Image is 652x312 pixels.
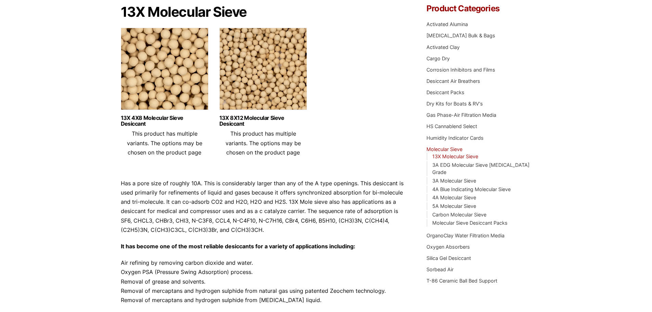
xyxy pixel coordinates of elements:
[426,67,495,73] a: Corrosion Inhibitors and Films
[426,21,468,27] a: Activated Alumina
[219,115,307,127] a: 13X 8X12 Molecular Sieve Desiccant
[426,135,484,141] a: Humidity Indicator Cards
[121,4,406,20] h1: 13X Molecular Sieve
[432,178,476,184] a: 3A Molecular Sieve
[432,162,529,175] a: 3A EDG Molecular Sieve [MEDICAL_DATA] Grade
[121,243,355,250] strong: It has become one of the most reliable desiccants for a variety of applications including:
[426,266,453,272] a: Sorbead Air
[426,233,504,238] a: OrganoClay Water Filtration Media
[121,115,208,127] a: 13X 4X8 Molecular Sieve Desiccant
[426,78,480,84] a: Desiccant Air Breathers
[426,44,460,50] a: Activated Clay
[121,258,406,305] p: Air refining by removing carbon dioxide and water. Oxygen PSA (Pressure Swing Adsorption) process...
[432,212,486,217] a: Carbon Molecular Sieve
[426,146,462,152] a: Molecular Sieve
[432,186,511,192] a: 4A Blue Indicating Molecular Sieve
[426,112,496,118] a: Gas Phase-Air Filtration Media
[127,130,202,155] span: This product has multiple variants. The options may be chosen on the product page
[426,89,464,95] a: Desiccant Packs
[432,195,476,200] a: 4A Molecular Sieve
[432,203,476,209] a: 5A Molecular Sieve
[426,55,450,61] a: Cargo Dry
[226,130,301,155] span: This product has multiple variants. The options may be chosen on the product page
[426,33,495,38] a: [MEDICAL_DATA] Bulk & Bags
[426,278,497,284] a: T-86 Ceramic Ball Bed Support
[432,153,478,159] a: 13X Molecular Sieve
[426,255,471,261] a: Silica Gel Desiccant
[426,4,531,13] h4: Product Categories
[426,101,483,107] a: Dry Kits for Boats & RV's
[426,123,477,129] a: HS Cannablend Select
[426,244,470,250] a: Oxygen Absorbers
[432,220,508,226] a: Molecular Sieve Desiccant Packs
[121,179,406,235] p: Has a pore size of roughly 10A. This is considerably larger than any of the A type openings. This...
